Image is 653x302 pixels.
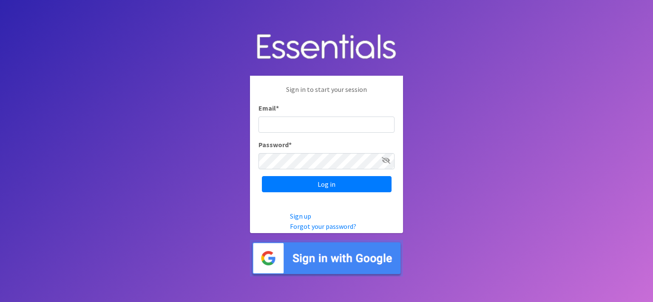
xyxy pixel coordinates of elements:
[276,104,279,112] abbr: required
[258,84,395,103] p: Sign in to start your session
[258,103,279,113] label: Email
[258,140,292,150] label: Password
[290,222,356,231] a: Forgot your password?
[250,26,403,69] img: Human Essentials
[290,212,311,220] a: Sign up
[262,176,392,192] input: Log in
[250,240,403,277] img: Sign in with Google
[289,140,292,149] abbr: required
